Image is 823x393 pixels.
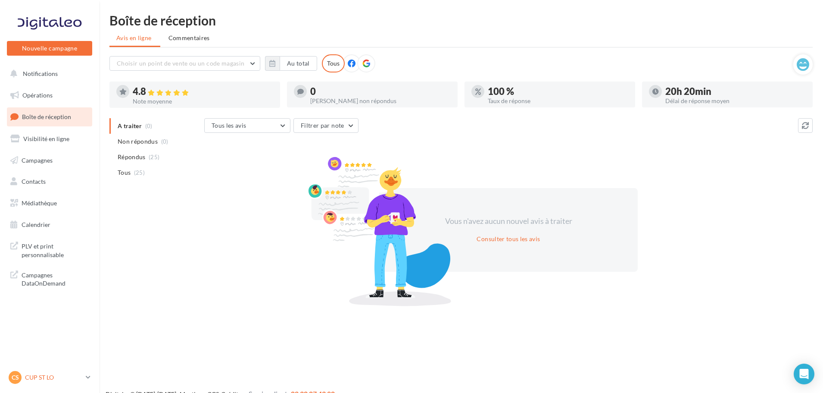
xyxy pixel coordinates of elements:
[133,87,273,97] div: 4.8
[5,194,94,212] a: Médiathèque
[434,216,583,227] div: Vous n'avez aucun nouvel avis à traiter
[204,118,290,133] button: Tous les avis
[488,98,628,104] div: Taux de réponse
[212,122,246,129] span: Tous les avis
[293,118,359,133] button: Filtrer par note
[5,65,90,83] button: Notifications
[22,113,71,120] span: Boîte de réception
[322,54,345,72] div: Tous
[280,56,317,71] button: Au total
[5,151,94,170] a: Campagnes
[161,138,168,145] span: (0)
[665,98,806,104] div: Délai de réponse moyen
[5,237,94,262] a: PLV et print personnalisable
[118,137,158,146] span: Non répondus
[310,98,451,104] div: [PERSON_NAME] non répondus
[5,173,94,191] a: Contacts
[118,168,131,177] span: Tous
[134,169,145,176] span: (25)
[117,60,244,67] span: Choisir un point de vente ou un code magasin
[25,373,82,382] p: CUP ST LO
[7,41,92,56] button: Nouvelle campagne
[473,234,543,244] button: Consulter tous les avis
[794,364,814,384] div: Open Intercom Messenger
[22,199,57,207] span: Médiathèque
[12,373,19,382] span: CS
[7,369,92,386] a: CS CUP ST LO
[5,86,94,104] a: Opérations
[5,130,94,148] a: Visibilité en ligne
[109,14,813,27] div: Boîte de réception
[265,56,317,71] button: Au total
[149,154,159,160] span: (25)
[22,221,50,228] span: Calendrier
[23,70,58,77] span: Notifications
[488,87,628,96] div: 100 %
[133,98,273,104] div: Note moyenne
[22,156,53,163] span: Campagnes
[22,91,53,99] span: Opérations
[310,87,451,96] div: 0
[23,135,69,142] span: Visibilité en ligne
[22,240,89,259] span: PLV et print personnalisable
[5,107,94,126] a: Boîte de réception
[22,178,46,185] span: Contacts
[665,87,806,96] div: 20h 20min
[118,153,146,161] span: Répondus
[5,266,94,291] a: Campagnes DataOnDemand
[109,56,260,71] button: Choisir un point de vente ou un code magasin
[5,216,94,234] a: Calendrier
[168,34,210,42] span: Commentaires
[22,269,89,288] span: Campagnes DataOnDemand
